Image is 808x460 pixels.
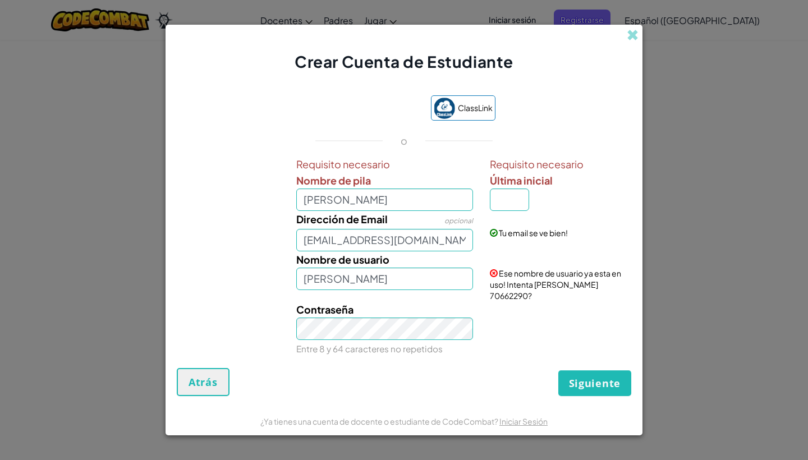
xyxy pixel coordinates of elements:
span: Nombre de usuario [296,253,389,266]
p: o [401,134,407,148]
span: Crear Cuenta de Estudiante [295,52,513,71]
button: Atrás [177,368,229,396]
span: Atrás [189,375,218,389]
span: Nombre de pila [296,174,371,187]
button: Siguiente [558,370,631,396]
iframe: Botón de Acceder con Google [307,97,425,122]
div: Acceder con Google. Se abre en una pestaña nueva [313,97,420,122]
span: Última inicial [490,174,553,187]
span: ClassLink [458,100,493,116]
img: classlink-logo-small.png [434,98,455,119]
span: Requisito necesario [490,156,628,172]
span: ¿Ya tienes una cuenta de docente o estudiante de CodeCombat? [260,416,499,426]
a: Iniciar Sesión [499,416,548,426]
span: opcional [444,217,473,225]
span: Ese nombre de usuario ya esta en uso! Intenta [PERSON_NAME] 70662290? [490,268,621,301]
span: Siguiente [569,376,621,390]
span: Contraseña [296,303,353,316]
span: Requisito necesario [296,156,474,172]
span: Dirección de Email [296,213,388,226]
small: Entre 8 y 64 caracteres no repetidos [296,343,443,354]
span: Tu email se ve bien! [499,228,568,238]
